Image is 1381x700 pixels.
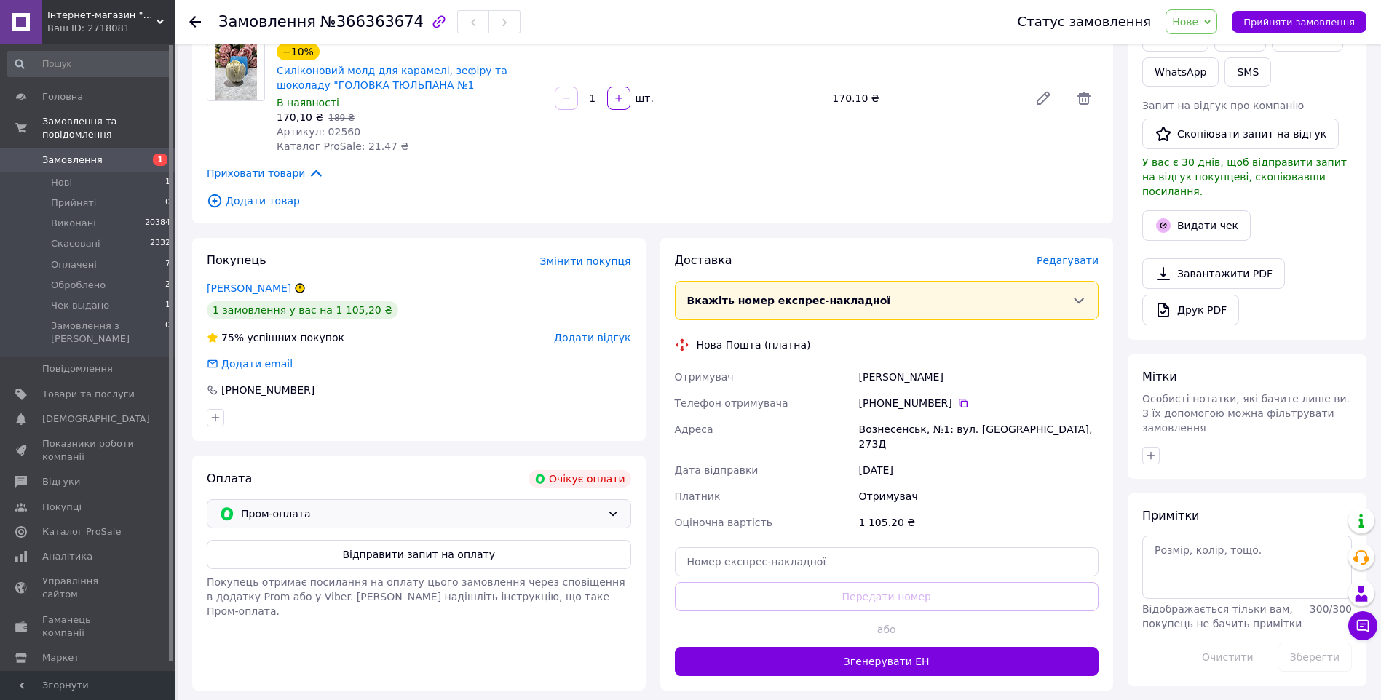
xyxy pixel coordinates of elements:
div: Повернутися назад [189,15,201,29]
span: Покупець отримає посилання на оплату цього замовлення через сповіщення в додатку Prom або у Viber... [207,576,625,617]
span: Дата відправки [675,464,759,476]
span: Каталог ProSale: 21.47 ₴ [277,140,408,152]
span: Прийняті [51,196,96,210]
span: Чек выдано [51,299,109,312]
span: Замовлення та повідомлення [42,115,175,141]
span: Інтернет-магазин "Шедеври кондитера від А до Я" [47,9,157,22]
span: Виконані [51,217,96,230]
span: Гаманець компанії [42,613,135,640]
a: Завантажити PDF [1142,258,1285,289]
span: Управління сайтом [42,575,135,601]
span: Особисті нотатки, які бачите лише ви. З їх допомогою можна фільтрувати замовлення [1142,393,1350,434]
span: Покупець [207,253,266,267]
span: 300 / 300 [1310,603,1352,615]
span: У вас є 30 днів, щоб відправити запит на відгук покупцеві, скопіювавши посилання. [1142,156,1347,197]
div: Додати email [220,357,294,371]
span: або [866,622,908,637]
span: Приховати товари [207,165,324,181]
div: [PHONE_NUMBER] [859,396,1099,410]
span: 170,10 ₴ [277,111,323,123]
span: Мітки [1142,370,1177,383]
div: Очікує оплати [529,470,631,488]
span: Відображається тільки вам, покупець не бачить примітки [1142,603,1302,629]
span: Додати товар [207,193,1099,209]
span: Вкажіть номер експрес-накладної [687,295,891,306]
span: 0 [165,196,170,210]
span: Артикул: 02560 [277,126,360,138]
div: −10% [277,43,320,60]
input: Номер експрес-накладної [675,547,1099,576]
a: Друк PDF [1142,295,1239,325]
div: Додати email [205,357,294,371]
span: Пром-оплата [241,506,601,522]
span: 7 [165,258,170,271]
div: [DATE] [856,457,1101,483]
span: Замовлення [42,154,103,167]
span: Оплата [207,472,252,485]
span: Маркет [42,651,79,664]
span: 20384 [145,217,170,230]
div: Нова Пошта (платна) [693,338,815,352]
span: Змінити покупця [540,255,631,267]
span: Каталог ProSale [42,525,121,538]
span: Телефон отримувача [675,397,788,409]
div: Вознесенськ, №1: вул. [GEOGRAPHIC_DATA], 273Д [856,416,1101,457]
input: Пошук [7,51,172,77]
button: Чат з покупцем [1348,611,1377,640]
span: Показники роботи компанії [42,437,135,464]
a: [PERSON_NAME] [207,282,291,294]
span: 75% [221,332,244,343]
span: Отримувач [675,371,734,383]
span: Платник [675,490,721,502]
span: В наявності [277,97,339,108]
span: 0 [165,319,170,346]
span: 189 ₴ [328,113,355,123]
span: [DEMOGRAPHIC_DATA] [42,413,150,426]
span: Редагувати [1037,255,1099,266]
div: 1 замовлення у вас на 1 105,20 ₴ [207,301,398,319]
span: Примітки [1142,509,1199,522]
span: Повідомлення [42,362,113,375]
span: Аналітика [42,550,92,563]
span: Оплачені [51,258,97,271]
div: Отримувач [856,483,1101,509]
span: Прийняти замовлення [1243,17,1355,28]
span: Скасовані [51,237,100,250]
div: Ваш ID: 2718081 [47,22,175,35]
button: Видати чек [1142,210,1251,241]
div: [PHONE_NUMBER] [220,383,316,397]
span: Нові [51,176,72,189]
span: №366363674 [320,13,424,31]
button: Відправити запит на оплату [207,540,631,569]
span: 2332 [150,237,170,250]
span: Головна [42,90,83,103]
span: Видалити [1069,84,1099,113]
div: 1 105.20 ₴ [856,509,1101,536]
div: Статус замовлення [1018,15,1152,29]
div: 170.10 ₴ [826,88,1023,108]
span: 1 [153,154,167,166]
div: успішних покупок [207,330,344,345]
span: Замовлення з [PERSON_NAME] [51,319,165,346]
span: 1 [165,176,170,189]
a: Силіконовий молд для карамелі, зефіру та шоколаду "ГОЛОВКА ТЮЛЬПАНА №1 [277,65,507,91]
span: Додати відгук [554,332,630,343]
button: Прийняти замовлення [1232,11,1366,33]
span: Товари та послуги [42,388,135,401]
img: Силіконовий молд для карамелі, зефіру та шоколаду "ГОЛОВКА ТЮЛЬПАНА №1 [215,44,258,100]
span: 2 [165,279,170,292]
a: Редагувати [1029,84,1058,113]
span: Доставка [675,253,732,267]
span: Замовлення [218,13,316,31]
span: 1 [165,299,170,312]
span: Оброблено [51,279,106,292]
div: [PERSON_NAME] [856,364,1101,390]
span: Оціночна вартість [675,517,772,528]
button: Скопіювати запит на відгук [1142,119,1339,149]
span: Покупці [42,501,82,514]
span: Адреса [675,423,713,435]
span: Відгуки [42,475,80,488]
span: Нове [1172,16,1198,28]
button: Згенерувати ЕН [675,647,1099,676]
button: SMS [1224,57,1271,87]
